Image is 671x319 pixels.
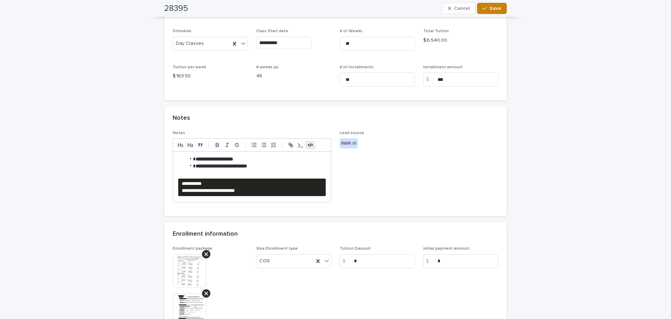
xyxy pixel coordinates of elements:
span: Total Tuition [423,29,449,33]
div: Walk in [340,138,358,148]
span: Schedule [173,29,192,33]
h2: Enrollment information [173,230,238,238]
div: $ [340,254,354,268]
span: Lead source [340,131,364,135]
p: 48 [256,72,331,80]
span: Notes [173,131,185,135]
span: Tuition Deposit [340,247,371,251]
h2: 28395 [164,4,188,14]
p: $ 163.50 [173,72,248,80]
span: Tuition per week [173,65,206,69]
span: Enrollment package [173,247,212,251]
span: # of installments [340,65,374,69]
span: Cancel [454,6,470,11]
button: Cancel [442,3,476,14]
div: $ [423,254,437,268]
p: $ 6,540.00 [423,37,498,44]
span: initial payment amount [423,247,470,251]
span: # of Weeks [340,29,362,33]
span: # weeks pp [256,65,279,69]
span: Save [490,6,501,11]
span: COS [259,257,270,265]
span: Class Start date [256,29,288,33]
div: $ [423,72,437,86]
span: Day Classes [176,40,204,47]
h2: Notes [173,115,190,122]
span: Installment amount [423,65,463,69]
span: Visa Enrollment type [256,247,298,251]
button: Save [477,3,507,14]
